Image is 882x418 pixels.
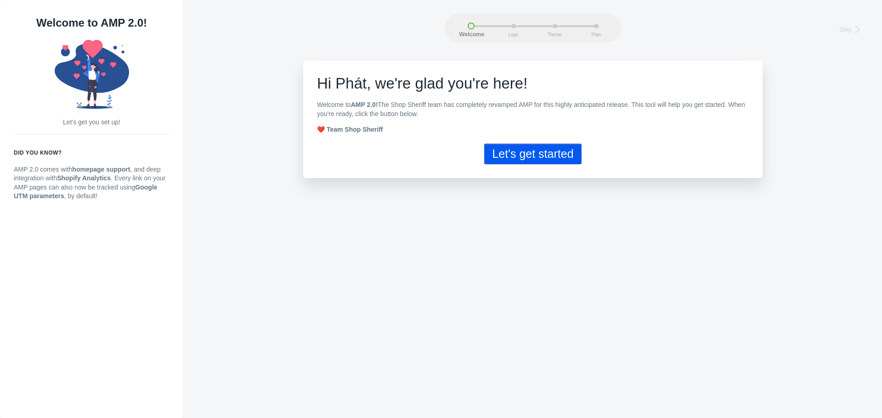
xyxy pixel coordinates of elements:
iframe: Drift Widget Chat Controller [836,372,871,407]
h1: e're glad you're here! [317,74,749,93]
strong: Google UTM parameters [14,184,158,200]
span: Skip [839,25,852,34]
p: Welcome to The Shop Sheriff team has completely revamped AMP for this highly anticipated release.... [317,100,749,118]
strong: Shopify Analytics [57,174,111,182]
span: Theme [543,32,566,37]
b: AMP 2.0! [351,101,378,108]
span: Logo [502,32,525,37]
strong: ❤️ Team Shop Sheriff [317,126,383,133]
p: Let's get you set up! [14,118,170,127]
button: Let's get started [484,144,581,164]
h6: Did you know? [14,148,170,157]
span: Plan [585,32,608,37]
h1: Welcome to AMP 2.0! [14,14,170,32]
span: Welcome [459,32,482,38]
a: Skip [839,22,866,35]
strong: homepage support [72,166,130,173]
span: Hi Phát, w [317,75,386,92]
p: AMP 2.0 comes with , and deep integration with . Every link on your AMP pages can also now be tra... [14,165,170,201]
